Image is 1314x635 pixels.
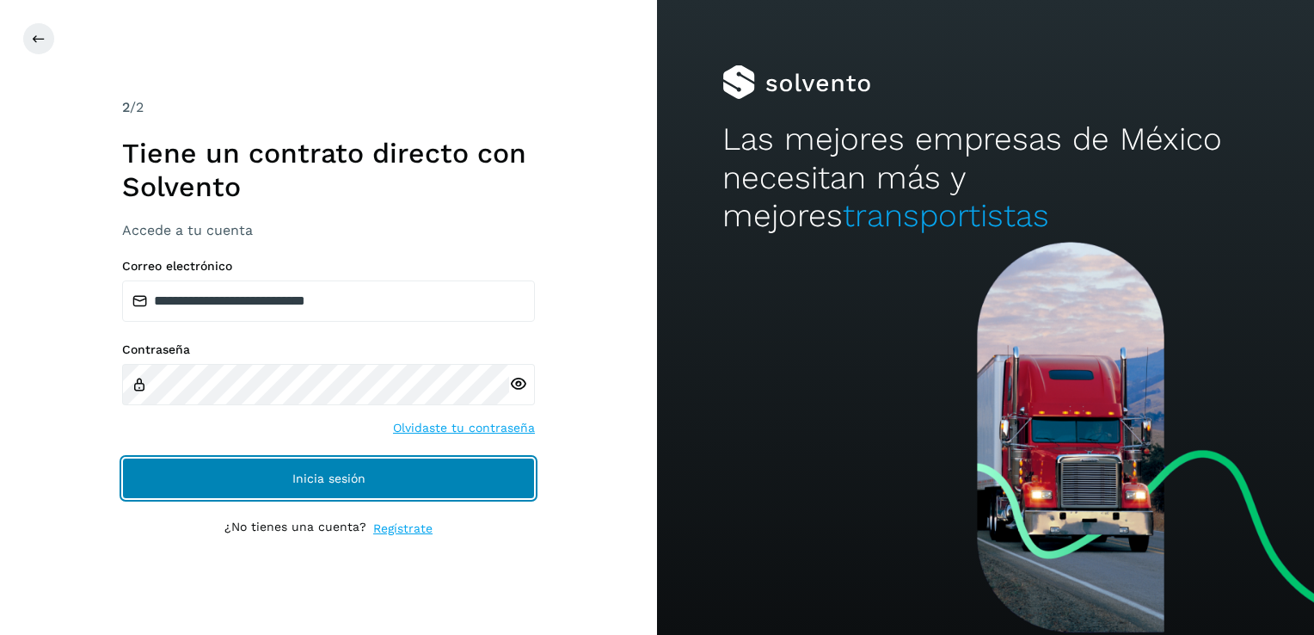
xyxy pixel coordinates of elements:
[843,197,1049,234] span: transportistas
[122,342,535,357] label: Contraseña
[373,520,433,538] a: Regístrate
[122,97,535,118] div: /2
[122,222,535,238] h3: Accede a tu cuenta
[122,137,535,203] h1: Tiene un contrato directo con Solvento
[122,259,535,274] label: Correo electrónico
[393,419,535,437] a: Olvidaste tu contraseña
[224,520,366,538] p: ¿No tienes una cuenta?
[122,458,535,499] button: Inicia sesión
[122,99,130,115] span: 2
[292,472,365,484] span: Inicia sesión
[722,120,1248,235] h2: Las mejores empresas de México necesitan más y mejores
